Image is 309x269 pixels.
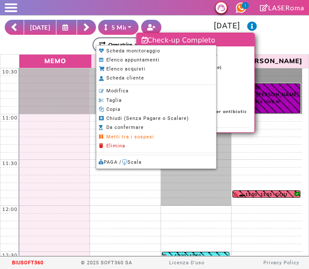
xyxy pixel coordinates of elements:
[106,125,144,130] span: Da confermare
[106,88,129,94] span: Modifica
[106,57,160,63] span: Elenco appuntamenti
[106,98,122,103] span: Taglia
[106,66,145,72] span: Elenco acquisti
[106,134,154,140] span: Metti tra i sospesi
[106,143,125,149] span: Elimina
[106,107,121,112] span: Copia
[106,116,189,121] span: Chiudi (Senza Pagare o Scalare)
[99,159,142,165] span: PAGA / Scala
[106,75,144,81] span: Scheda cliente
[106,48,160,54] span: Scheda monitoraggio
